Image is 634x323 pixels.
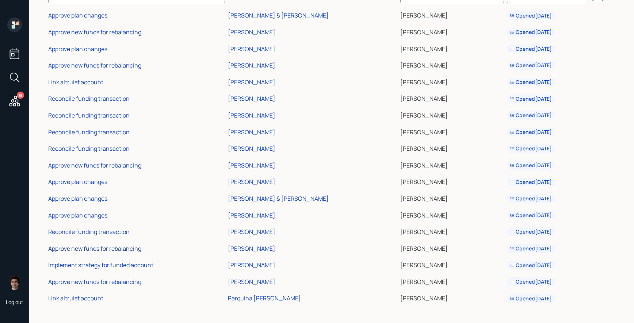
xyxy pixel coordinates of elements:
[399,189,505,206] td: [PERSON_NAME]
[399,89,505,106] td: [PERSON_NAME]
[510,245,552,252] div: Opened [DATE]
[399,272,505,289] td: [PERSON_NAME]
[17,92,24,99] div: 18
[48,28,141,36] div: Approve new funds for rebalancing
[399,222,505,239] td: [PERSON_NAME]
[399,106,505,123] td: [PERSON_NAME]
[228,95,275,103] div: [PERSON_NAME]
[510,95,552,103] div: Opened [DATE]
[510,295,552,302] div: Opened [DATE]
[48,145,130,153] div: Reconcile funding transaction
[510,178,552,186] div: Opened [DATE]
[399,173,505,189] td: [PERSON_NAME]
[228,161,275,169] div: [PERSON_NAME]
[228,245,275,253] div: [PERSON_NAME]
[510,45,552,53] div: Opened [DATE]
[510,262,552,269] div: Opened [DATE]
[228,195,329,203] div: [PERSON_NAME] & [PERSON_NAME]
[399,256,505,273] td: [PERSON_NAME]
[6,299,23,305] div: Log out
[510,128,552,136] div: Opened [DATE]
[399,206,505,223] td: [PERSON_NAME]
[48,11,107,19] div: Approve plan changes
[228,111,275,119] div: [PERSON_NAME]
[228,78,275,86] div: [PERSON_NAME]
[228,228,275,236] div: [PERSON_NAME]
[48,195,107,203] div: Approve plan changes
[48,161,141,169] div: Approve new funds for rebalancing
[228,128,275,136] div: [PERSON_NAME]
[48,78,103,86] div: Link altruist account
[228,28,275,36] div: [PERSON_NAME]
[228,61,275,69] div: [PERSON_NAME]
[48,245,141,253] div: Approve new funds for rebalancing
[399,56,505,73] td: [PERSON_NAME]
[228,145,275,153] div: [PERSON_NAME]
[228,178,275,186] div: [PERSON_NAME]
[228,261,275,269] div: [PERSON_NAME]
[399,23,505,39] td: [PERSON_NAME]
[510,62,552,69] div: Opened [DATE]
[399,73,505,89] td: [PERSON_NAME]
[228,278,275,286] div: [PERSON_NAME]
[48,61,141,69] div: Approve new funds for rebalancing
[399,6,505,23] td: [PERSON_NAME]
[48,178,107,186] div: Approve plan changes
[399,139,505,156] td: [PERSON_NAME]
[228,45,275,53] div: [PERSON_NAME]
[510,228,552,235] div: Opened [DATE]
[228,294,301,302] div: Parquina [PERSON_NAME]
[399,156,505,173] td: [PERSON_NAME]
[399,239,505,256] td: [PERSON_NAME]
[399,39,505,56] td: [PERSON_NAME]
[510,78,552,86] div: Opened [DATE]
[48,45,107,53] div: Approve plan changes
[510,212,552,219] div: Opened [DATE]
[510,12,552,19] div: Opened [DATE]
[48,228,130,236] div: Reconcile funding transaction
[510,195,552,202] div: Opened [DATE]
[228,11,329,19] div: [PERSON_NAME] & [PERSON_NAME]
[399,123,505,139] td: [PERSON_NAME]
[510,145,552,152] div: Opened [DATE]
[228,211,275,219] div: [PERSON_NAME]
[48,278,141,286] div: Approve new funds for rebalancing
[48,95,130,103] div: Reconcile funding transaction
[510,28,552,36] div: Opened [DATE]
[510,278,552,285] div: Opened [DATE]
[48,294,103,302] div: Link altruist account
[48,128,130,136] div: Reconcile funding transaction
[7,275,22,290] img: harrison-schaefer-headshot-2.png
[510,162,552,169] div: Opened [DATE]
[399,289,505,306] td: [PERSON_NAME]
[48,111,130,119] div: Reconcile funding transaction
[48,211,107,219] div: Approve plan changes
[48,261,153,269] div: Implement strategy for funded account
[510,112,552,119] div: Opened [DATE]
